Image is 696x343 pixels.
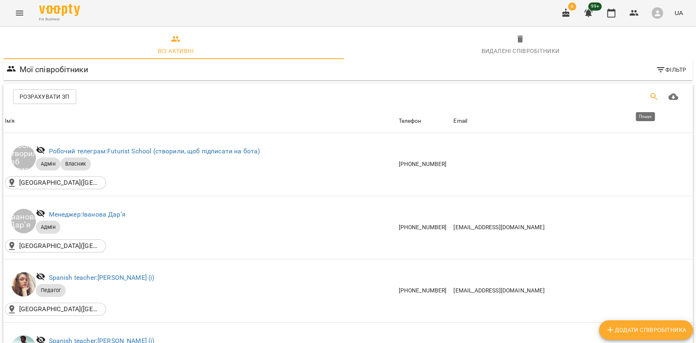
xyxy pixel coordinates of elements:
span: Адмін [36,224,60,231]
p: [GEOGRAPHIC_DATA]([GEOGRAPHIC_DATA], [GEOGRAPHIC_DATA]) [19,178,101,188]
button: Розрахувати ЗП [13,89,76,104]
a: Spanish teacher:[PERSON_NAME] (і) [49,274,155,281]
span: Власник [60,160,91,168]
span: Педагог [36,287,66,294]
div: Futurist School (створили, щоб підписати на бота) [11,146,36,170]
button: Пошук [644,87,664,106]
button: UA [671,5,686,20]
button: Фільтр [652,62,689,77]
div: Futurist School(Київ, Україна) [5,239,106,252]
span: For Business [39,17,80,22]
span: UA [674,9,683,17]
span: Розрахувати ЗП [20,92,70,102]
td: [EMAIL_ADDRESS][DOMAIN_NAME] [452,196,693,259]
button: Додати співробітника [599,320,693,340]
button: Завантажити CSV [663,87,683,106]
div: Телефон [398,116,421,126]
span: 99+ [588,2,602,11]
img: Івашура Анна Вікторівна (і) [11,272,36,297]
span: Адмін [36,160,60,168]
div: Futurist School(Київ, Україна) [5,176,106,189]
img: Voopty Logo [39,4,80,16]
div: Futurist School(Київ, Україна) [5,303,106,316]
span: Фільтр [656,65,686,75]
span: 6 [568,2,576,11]
td: [PHONE_NUMBER] [397,259,452,322]
div: Всі активні [158,46,194,56]
span: Телефон [398,116,450,126]
h6: Мої співробітники [20,63,88,76]
div: Email [453,116,467,126]
a: Менеджер:Іванова Дарʼя [49,210,126,218]
button: Menu [10,3,29,23]
td: [PHONE_NUMBER] [397,133,452,196]
span: Email [453,116,691,126]
div: Ім'я [5,116,15,126]
div: Sort [5,116,15,126]
span: Додати співробітника [605,325,686,335]
td: [PHONE_NUMBER] [397,196,452,259]
div: Table Toolbar [3,84,693,110]
p: [GEOGRAPHIC_DATA]([GEOGRAPHIC_DATA], [GEOGRAPHIC_DATA]) [19,241,101,251]
div: Іванова Дарʼя [11,209,36,233]
div: Sort [453,116,467,126]
a: Робочий телеграм:Futurist School (створили, щоб підписати на бота) [49,147,260,155]
td: [EMAIL_ADDRESS][DOMAIN_NAME] [452,259,693,322]
span: Ім'я [5,116,395,126]
div: Видалені cпівробітники [481,46,559,56]
p: [GEOGRAPHIC_DATA]([GEOGRAPHIC_DATA], [GEOGRAPHIC_DATA]) [19,304,101,314]
div: Sort [398,116,421,126]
